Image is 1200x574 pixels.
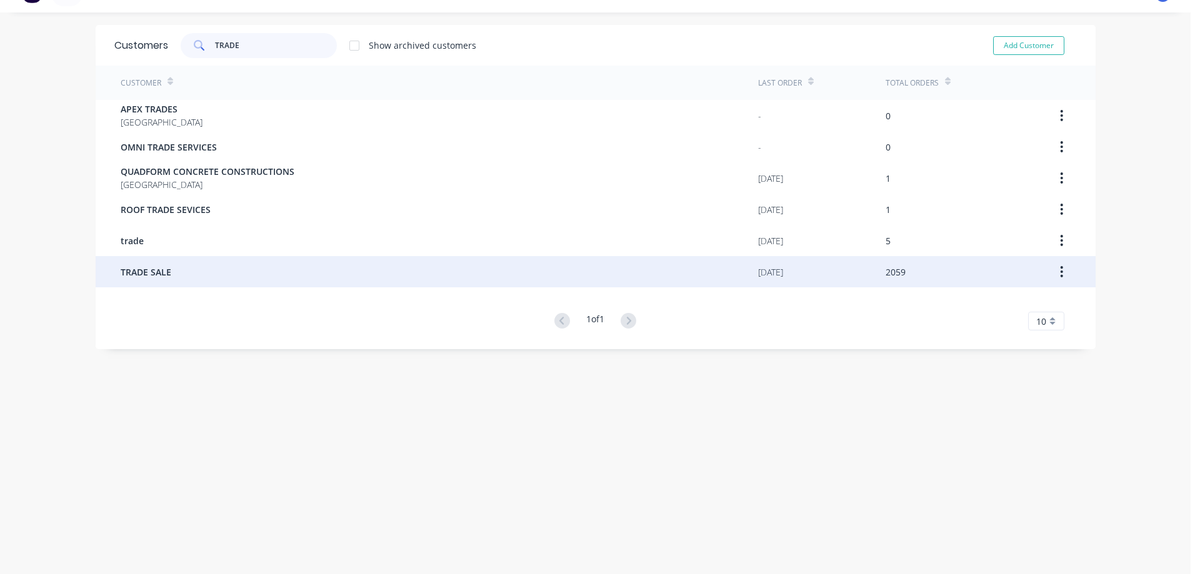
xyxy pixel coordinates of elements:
[758,265,783,279] div: [DATE]
[369,39,476,52] div: Show archived customers
[121,77,161,89] div: Customer
[121,203,211,216] span: ROOF TRADE SEVICES
[886,77,939,89] div: Total Orders
[886,172,891,185] div: 1
[121,178,294,191] span: [GEOGRAPHIC_DATA]
[758,77,802,89] div: Last Order
[121,141,217,154] span: OMNI TRADE SERVICES
[121,234,144,247] span: trade
[758,234,783,247] div: [DATE]
[121,102,202,116] span: APEX TRADES
[886,203,891,216] div: 1
[758,109,761,122] div: -
[758,172,783,185] div: [DATE]
[114,38,168,53] div: Customers
[886,234,891,247] div: 5
[121,165,294,178] span: QUADFORM CONCRETE CONSTRUCTIONS
[758,203,783,216] div: [DATE]
[758,141,761,154] div: -
[993,36,1064,55] button: Add Customer
[886,109,891,122] div: 0
[215,33,337,58] input: Search customers...
[1036,315,1046,328] span: 10
[121,265,171,279] span: TRADE SALE
[886,265,906,279] div: 2059
[121,116,202,129] span: [GEOGRAPHIC_DATA]
[886,141,891,154] div: 0
[586,312,604,330] div: 1 of 1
